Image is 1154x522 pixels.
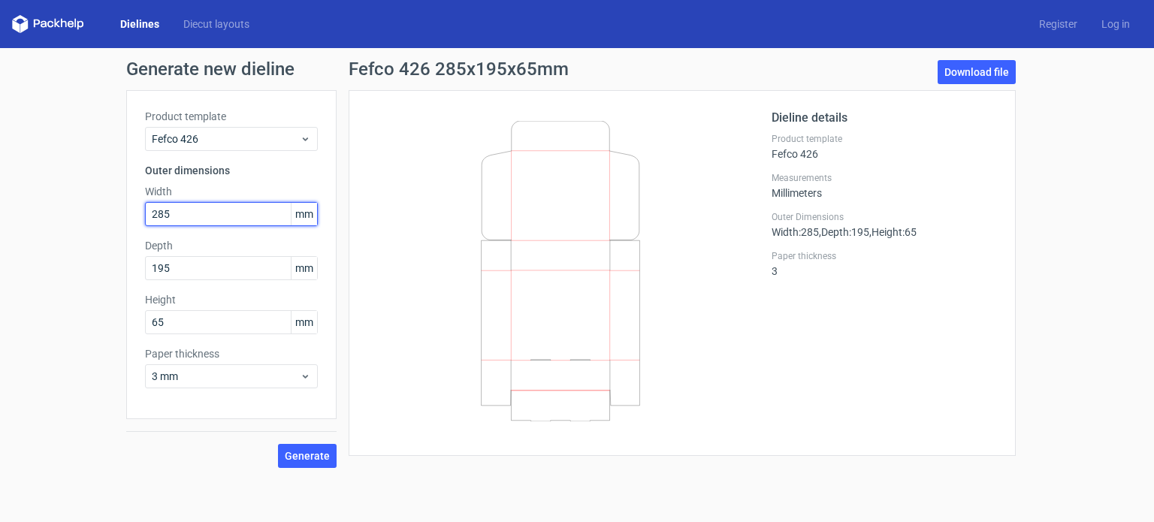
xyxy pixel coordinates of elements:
[145,238,318,253] label: Depth
[772,250,997,262] label: Paper thickness
[291,257,317,279] span: mm
[145,109,318,124] label: Product template
[1089,17,1142,32] a: Log in
[869,226,917,238] span: , Height : 65
[772,172,997,199] div: Millimeters
[772,211,997,223] label: Outer Dimensions
[285,451,330,461] span: Generate
[145,292,318,307] label: Height
[772,226,819,238] span: Width : 285
[349,60,569,78] h1: Fefco 426 285x195x65mm
[145,184,318,199] label: Width
[772,172,997,184] label: Measurements
[145,163,318,178] h3: Outer dimensions
[772,109,997,127] h2: Dieline details
[772,133,997,160] div: Fefco 426
[291,203,317,225] span: mm
[772,133,997,145] label: Product template
[145,346,318,361] label: Paper thickness
[1027,17,1089,32] a: Register
[126,60,1028,78] h1: Generate new dieline
[278,444,337,468] button: Generate
[291,311,317,333] span: mm
[108,17,171,32] a: Dielines
[819,226,869,238] span: , Depth : 195
[772,250,997,277] div: 3
[171,17,261,32] a: Diecut layouts
[152,369,300,384] span: 3 mm
[152,131,300,146] span: Fefco 426
[938,60,1016,84] a: Download file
